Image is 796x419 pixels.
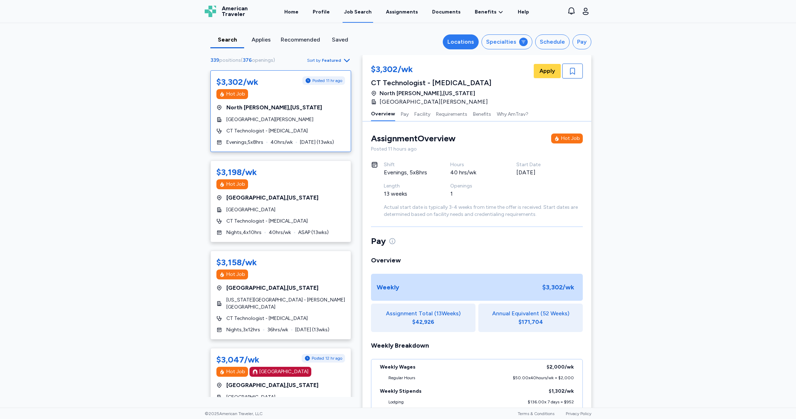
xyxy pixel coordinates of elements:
div: Saved [326,36,354,44]
span: Assignment Total [386,309,433,318]
div: $50.00 x 40 hours/wk = $2,000 [513,375,574,381]
span: Benefits [475,9,496,16]
div: Openings [450,183,500,190]
div: ( ) [210,57,278,64]
div: Hot Job [226,91,245,98]
span: openings [252,57,273,63]
div: Regular Hours [388,375,415,381]
button: Pay [572,34,591,49]
button: Sort byFeatured [307,56,351,65]
div: Assignment Overview [371,133,456,144]
button: Pay [401,106,409,121]
div: Actual start date is typically 3-4 weeks from time the offer is received. Start dates are determi... [384,204,583,218]
div: Hot Job [226,271,245,278]
div: Length [384,183,433,190]
button: Why AmTrav? [497,106,528,121]
button: Specialties [482,34,532,49]
span: CT Technologist - [MEDICAL_DATA] [226,127,308,135]
div: 13 weeks [384,190,433,198]
div: $3,302/wk [371,64,492,76]
a: Privacy Policy [566,411,591,416]
div: 1 [450,190,500,198]
span: Posted 12 hr ago [312,355,342,361]
button: Apply [534,64,561,78]
span: [GEOGRAPHIC_DATA][PERSON_NAME] [380,98,488,106]
div: Search [213,36,241,44]
div: Hours [450,161,500,168]
span: Posted 11 hr ago [312,78,342,83]
div: Start Date [516,161,566,168]
div: 40 hrs/wk [450,168,500,177]
div: Weekly Breakdown [371,341,583,350]
span: American Traveler [222,6,248,17]
button: Facility [414,106,430,121]
span: [DATE] ( 13 wks) [295,326,329,333]
span: 40 hrs/wk [270,139,293,146]
div: $3,158/wk [216,257,257,268]
span: 376 [243,57,252,63]
span: Sort by [307,58,321,63]
span: ASAP ( 13 wks) [298,229,329,236]
div: Posted 11 hours ago [371,146,583,153]
div: Overview [371,255,583,265]
button: Overview [371,106,395,121]
span: (52 Weeks) [540,309,569,318]
button: Locations [443,34,479,49]
span: [DATE] ( 13 wks) [300,139,334,146]
img: Logo [205,6,216,17]
div: $3,047/wk [216,354,259,365]
span: [GEOGRAPHIC_DATA] [226,394,275,401]
a: Terms & Conditions [518,411,554,416]
button: Requirements [436,106,467,121]
span: North [PERSON_NAME] , [US_STATE] [380,89,475,98]
div: $136.00 x 7 days = $952 [528,399,574,405]
span: [GEOGRAPHIC_DATA] , [US_STATE] [226,284,318,292]
div: Lodging [388,399,404,405]
span: CT Technologist - [MEDICAL_DATA] [226,315,308,322]
div: $1,302 /wk [549,388,574,395]
span: Apply [539,67,555,75]
span: 339 [210,57,219,63]
button: Benefits [473,106,491,121]
div: Weekly Wages [380,364,415,371]
div: [GEOGRAPHIC_DATA] [259,368,308,375]
div: Schedule [540,38,565,46]
div: $42,926 [412,318,434,326]
div: $171,704 [518,318,543,326]
span: [US_STATE][GEOGRAPHIC_DATA] - [PERSON_NAME][GEOGRAPHIC_DATA] [226,296,345,311]
span: [GEOGRAPHIC_DATA][PERSON_NAME] [226,116,313,123]
span: ( 13 Weeks) [434,309,461,318]
span: [GEOGRAPHIC_DATA] [226,206,275,213]
div: Locations [447,38,474,46]
div: [DATE] [516,168,566,177]
span: Featured [322,58,341,63]
span: 36 hrs/wk [267,326,288,333]
span: North [PERSON_NAME] , [US_STATE] [226,103,322,112]
div: Weekly Stipends [380,388,421,395]
div: $3,198/wk [216,167,257,178]
div: $3,302/wk [216,76,258,88]
span: CT Technologist - [MEDICAL_DATA] [226,218,308,225]
span: Pay [371,235,386,247]
div: $50.00 x 7 days = $350 [528,408,574,413]
span: [GEOGRAPHIC_DATA] , [US_STATE] [226,381,318,390]
div: Weekly [377,282,399,292]
span: Annual Equivalent [492,309,539,318]
a: Benefits [475,9,504,16]
div: Hot Job [226,368,245,375]
div: CT Technologist - [MEDICAL_DATA] [371,78,492,88]
span: [GEOGRAPHIC_DATA] , [US_STATE] [226,194,318,202]
div: Shift [384,161,433,168]
div: Applies [247,36,275,44]
a: Job Search [343,1,373,23]
div: Hot Job [561,135,580,142]
div: Specialties [486,38,516,46]
div: Meals & Incidentals [388,408,424,413]
span: positions [219,57,241,63]
div: Evenings, 5x8hrs [384,168,433,177]
span: Evenings , 5 x 8 hrs [226,139,263,146]
div: $3,302 /wk [539,279,577,295]
div: Job Search [344,9,372,16]
span: Nights , 4 x 10 hrs [226,229,262,236]
div: Recommended [281,36,320,44]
